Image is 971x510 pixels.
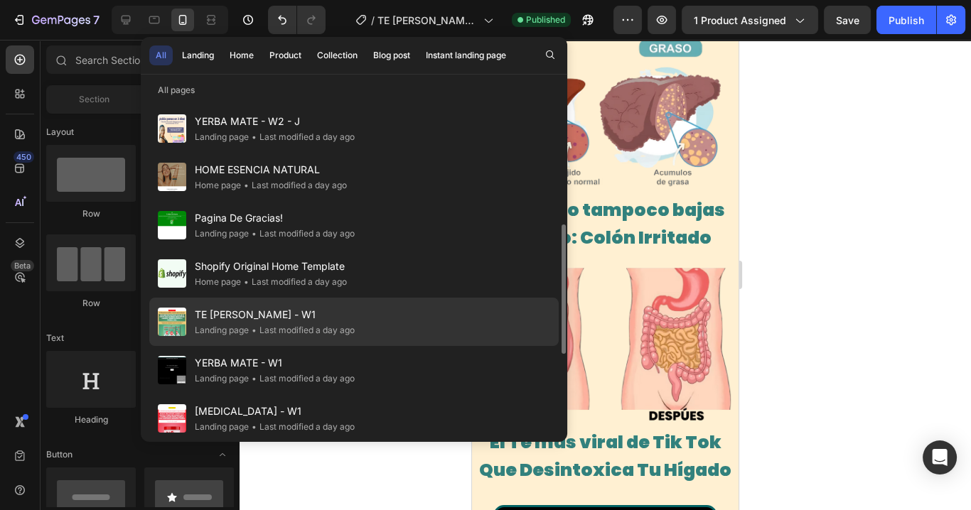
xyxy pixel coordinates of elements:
[195,354,355,371] span: YERBA MATE - W1
[889,13,924,28] div: Publish
[79,93,109,106] span: Section
[195,161,347,178] span: HOME ESENCIA NATURAL
[195,371,249,386] div: Landing page
[195,306,355,323] span: TE [PERSON_NAME] - W1
[252,228,257,239] span: •
[195,113,355,130] span: YERBA MATE - W2 - J
[923,440,957,474] div: Open Intercom Messenger
[46,448,73,461] span: Button
[93,11,100,28] p: 7
[211,443,234,466] span: Toggle open
[46,413,136,426] div: Heading
[836,14,859,26] span: Save
[472,40,739,510] iframe: Design area
[311,45,364,65] button: Collection
[195,323,249,337] div: Landing page
[46,207,136,220] div: Row
[244,276,249,287] span: •
[46,126,74,139] span: Layout
[241,275,347,289] div: Last modified a day ago
[195,403,355,420] span: [MEDICAL_DATA] - W1
[367,45,417,65] button: Blog post
[195,227,249,241] div: Landing page
[195,130,249,144] div: Landing page
[317,49,358,62] div: Collection
[249,371,355,386] div: Last modified a day ago
[371,13,375,28] span: /
[11,260,34,271] div: Beta
[252,373,257,384] span: •
[195,178,241,192] div: Home page
[268,6,326,34] div: Undo/Redo
[241,178,347,192] div: Last modified a day ago
[249,130,355,144] div: Last modified a day ago
[249,227,355,241] div: Last modified a day ago
[141,83,567,97] p: All pages
[263,45,308,65] button: Product
[195,210,355,227] span: Pagina De Gracias!
[373,49,410,62] div: Blog post
[46,332,64,344] span: Text
[14,151,34,163] div: 450
[824,6,871,34] button: Save
[195,258,347,275] span: Shopify Original Home Template
[244,180,249,190] span: •
[876,6,936,34] button: Publish
[252,325,257,335] span: •
[249,420,355,434] div: Last modified a day ago
[46,297,136,310] div: Row
[682,6,818,34] button: 1 product assigned
[526,13,565,26] span: Published
[195,275,241,289] div: Home page
[694,13,786,28] span: 1 product assigned
[426,49,506,62] div: Instant landing page
[46,45,234,74] input: Search Sections & Elements
[195,420,249,434] div: Landing page
[377,13,478,28] span: TE [PERSON_NAME] - B1
[252,421,257,432] span: •
[6,6,106,34] button: 7
[252,131,257,142] span: •
[269,49,301,62] div: Product
[249,323,355,337] div: Last modified a day ago
[419,45,513,65] button: Instant landing page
